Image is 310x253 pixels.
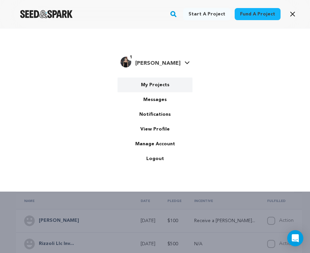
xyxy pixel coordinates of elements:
[118,107,192,122] a: Notifications
[235,8,281,20] a: Fund a project
[121,57,180,67] div: McKaley M.'s Profile
[20,10,73,18] img: Seed&Spark Logo Dark Mode
[127,54,135,61] span: 1
[118,78,192,92] a: My Projects
[118,122,192,137] a: View Profile
[121,55,190,67] a: McKaley M.'s Profile
[118,137,192,151] a: Manage Account
[121,57,131,67] img: a5a39ba277c10540.jpg
[287,230,303,246] div: Open Intercom Messenger
[20,10,73,18] a: Seed&Spark Homepage
[118,151,192,166] a: Logout
[135,61,180,66] span: [PERSON_NAME]
[118,92,192,107] a: Messages
[183,8,231,20] a: Start a project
